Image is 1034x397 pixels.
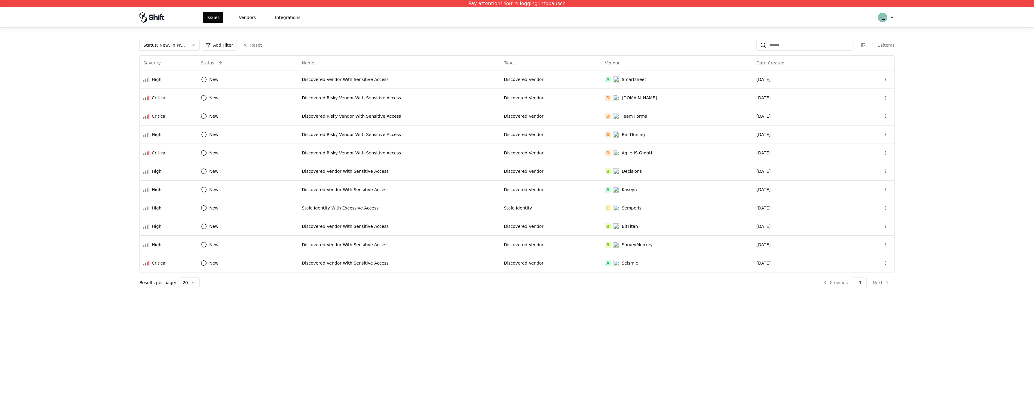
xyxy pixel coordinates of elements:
div: Critical [152,150,167,156]
div: New [209,242,219,248]
div: A [605,260,611,266]
button: 1 [854,277,867,288]
div: Critical [152,113,167,119]
nav: pagination [818,277,895,288]
div: Discovered Risky Vendor With Sensitive Access [302,150,497,156]
img: Semperis [613,205,619,211]
div: D [605,150,611,156]
div: [DATE] [757,205,850,211]
div: Discovered Vendor With Sensitive Access [302,76,497,82]
div: Status : New, In Progress [143,42,186,48]
div: New [209,223,219,229]
div: Decisions [622,168,642,174]
button: New [201,239,229,250]
img: Kaseya [613,187,619,193]
div: Discovered Vendor With Sensitive Access [302,223,497,229]
div: Stale Identity With Excessive Access [302,205,497,211]
div: [DATE] [757,223,850,229]
div: Semperis [622,205,641,211]
div: Status [201,60,214,66]
div: Discovered Vendor [504,260,598,266]
button: New [201,258,229,268]
button: Reset [239,40,265,51]
div: Discovered Vendor With Sensitive Access [302,242,497,248]
div: [DATE] [757,95,850,101]
img: Decisions [613,168,619,174]
button: New [201,166,229,177]
div: SurveyMonkey [622,242,653,248]
div: Type [504,60,513,66]
div: New [209,95,219,101]
div: New [209,132,219,138]
div: Vendor [605,60,619,66]
img: Seismic [613,260,619,266]
div: BindTuning [622,132,645,138]
p: Results per page: [139,280,176,286]
div: Seismic [622,260,638,266]
button: New [201,184,229,195]
div: Discovered Vendor [504,168,598,174]
button: New [201,111,229,122]
div: BitTitan [622,223,638,229]
div: Discovered Risky Vendor With Sensitive Access [302,95,497,101]
button: New [201,221,229,232]
div: High [152,76,161,82]
button: Integrations [271,12,304,23]
div: High [152,132,161,138]
div: 11 items [870,42,895,48]
div: New [209,168,219,174]
button: New [201,74,229,85]
div: [DATE] [757,168,850,174]
div: [DATE] [757,150,850,156]
div: D [605,132,611,138]
div: High [152,242,161,248]
img: Agile-IS GmbH [613,150,619,156]
button: New [201,147,229,158]
button: New [201,92,229,103]
div: Discovered Vendor [504,95,598,101]
div: [DATE] [757,260,850,266]
div: Discovered Vendor [504,76,598,82]
img: BindTuning [613,132,619,138]
div: A [605,187,611,193]
div: New [209,205,219,211]
div: Agile-IS GmbH [622,150,652,156]
div: Discovered Vendor With Sensitive Access [302,187,497,193]
div: B [605,223,611,229]
div: [DATE] [757,113,850,119]
div: A [605,76,611,82]
div: Smartsheet [622,76,646,82]
div: D [605,113,611,119]
div: Discovered Vendor With Sensitive Access [302,168,497,174]
div: High [152,205,161,211]
div: Discovered Risky Vendor With Sensitive Access [302,132,497,138]
div: Discovered Vendor [504,150,598,156]
div: Discovered Vendor [504,223,598,229]
div: Kaseya [622,187,637,193]
img: Draw.io [613,95,619,101]
button: New [201,129,229,140]
div: [DOMAIN_NAME] [622,95,657,101]
div: Stale Identity [504,205,598,211]
div: Critical [152,95,167,101]
div: [DATE] [757,187,850,193]
div: Severity [143,60,161,66]
div: Discovered Vendor [504,242,598,248]
button: Add Filter [202,40,237,51]
div: Discovered Vendor With Sensitive Access [302,260,497,266]
div: New [209,76,219,82]
div: D [605,95,611,101]
div: B [605,242,611,248]
div: [DATE] [757,132,850,138]
img: SurveyMonkey [613,242,619,248]
div: Name [302,60,314,66]
div: C [605,205,611,211]
div: [DATE] [757,76,850,82]
div: Date Created [757,60,785,66]
div: High [152,168,161,174]
div: Discovered Risky Vendor With Sensitive Access [302,113,497,119]
div: [DATE] [757,242,850,248]
button: Issues [203,12,223,23]
div: Discovered Vendor [504,187,598,193]
div: B [605,168,611,174]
